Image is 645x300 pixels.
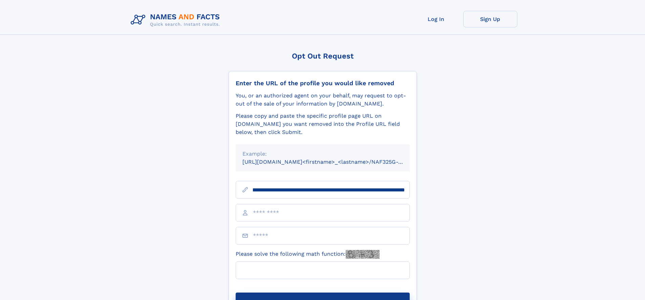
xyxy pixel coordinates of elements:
[409,11,463,27] a: Log In
[236,112,410,136] div: Please copy and paste the specific profile page URL on [DOMAIN_NAME] you want removed into the Pr...
[236,92,410,108] div: You, or an authorized agent on your behalf, may request to opt-out of the sale of your informatio...
[242,150,403,158] div: Example:
[463,11,517,27] a: Sign Up
[128,11,225,29] img: Logo Names and Facts
[242,159,423,165] small: [URL][DOMAIN_NAME]<firstname>_<lastname>/NAF325G-xxxxxxxx
[236,79,410,87] div: Enter the URL of the profile you would like removed
[229,52,417,60] div: Opt Out Request
[236,250,380,259] label: Please solve the following math function:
